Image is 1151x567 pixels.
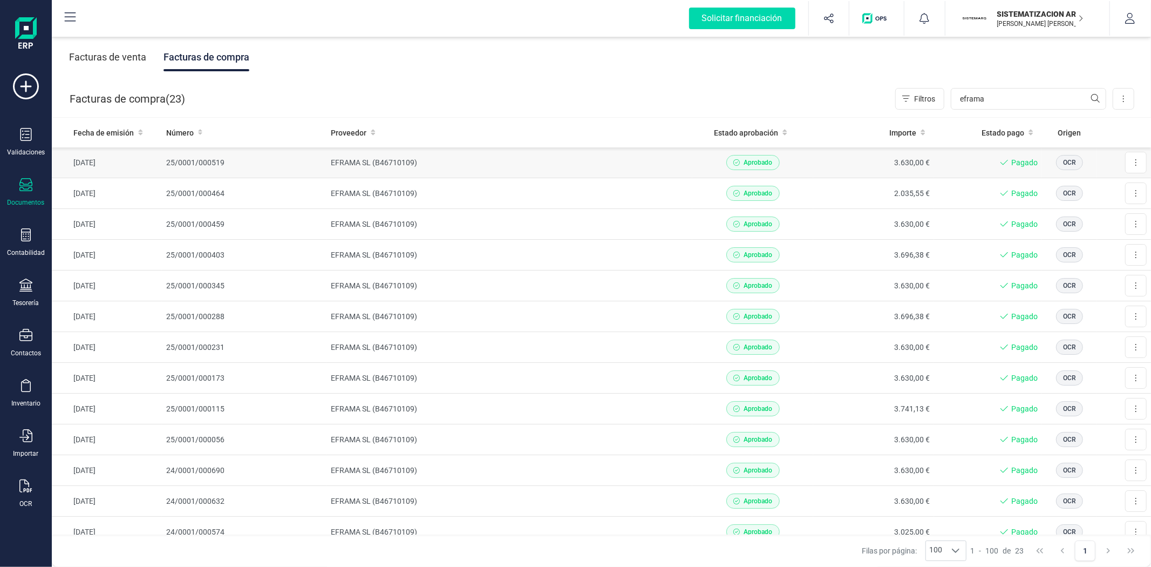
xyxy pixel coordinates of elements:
span: Aprobado [744,435,773,444]
td: 3.630,00 € [813,486,934,517]
td: 3.630,00 € [813,332,934,363]
td: [DATE] [52,240,162,271]
div: Contabilidad [7,248,45,257]
div: Importar [13,449,39,458]
button: SISISTEMATIZACION ARQUITECTONICA EN REFORMAS SL[PERSON_NAME] [PERSON_NAME] [958,1,1096,36]
td: [DATE] [52,209,162,240]
p: [PERSON_NAME] [PERSON_NAME] [997,19,1084,28]
td: 25/0001/000288 [162,301,327,332]
span: Aprobado [744,465,773,475]
span: 23 [1016,545,1024,556]
img: Logo Finanedi [15,17,37,52]
td: [DATE] [52,271,162,301]
span: Aprobado [744,342,773,352]
td: 3.696,38 € [813,240,934,271]
div: Contactos [11,349,41,357]
button: Filtros [895,88,944,110]
button: Previous Page [1052,541,1073,561]
td: 25/0001/000519 [162,147,327,178]
span: Aprobado [744,158,773,167]
span: OCR [1063,342,1076,352]
span: Aprobado [744,496,773,506]
button: Page 1 [1075,541,1095,561]
span: Pagado [1011,373,1038,383]
span: Pagado [1011,496,1038,507]
img: SI [963,6,986,30]
td: 25/0001/000056 [162,424,327,455]
span: Aprobado [744,527,773,537]
span: Aprobado [744,281,773,291]
span: Fecha de emisión [73,127,134,138]
td: 25/0001/000459 [162,209,327,240]
td: EFRAMA SL (B46710109) [326,209,692,240]
td: [DATE] [52,517,162,548]
td: 3.741,13 € [813,394,934,424]
span: de [1003,545,1011,556]
span: OCR [1063,250,1076,260]
span: Aprobado [744,250,773,260]
div: Facturas de compra ( ) [70,88,185,110]
td: EFRAMA SL (B46710109) [326,486,692,517]
span: Pagado [1011,465,1038,476]
td: 3.025,00 € [813,517,934,548]
td: 25/0001/000464 [162,178,327,209]
td: 3.630,00 € [813,271,934,301]
span: OCR [1063,435,1076,444]
div: Documentos [8,198,45,207]
td: [DATE] [52,301,162,332]
td: 3.630,00 € [813,209,934,240]
div: Inventario [11,399,40,408]
button: Last Page [1121,541,1141,561]
td: [DATE] [52,486,162,517]
input: Buscar... [951,88,1106,110]
div: Filas por página: [862,541,966,561]
td: [DATE] [52,332,162,363]
td: 24/0001/000632 [162,486,327,517]
span: Aprobado [744,312,773,321]
span: Pagado [1011,188,1038,199]
span: 1 [971,545,975,556]
td: EFRAMA SL (B46710109) [326,147,692,178]
td: [DATE] [52,178,162,209]
div: Solicitar financiación [689,8,795,29]
span: Pagado [1011,342,1038,353]
td: EFRAMA SL (B46710109) [326,363,692,394]
td: 3.630,00 € [813,424,934,455]
td: EFRAMA SL (B46710109) [326,240,692,271]
td: 3.630,00 € [813,455,934,486]
span: Origen [1058,127,1081,138]
td: 24/0001/000690 [162,455,327,486]
span: Pagado [1011,311,1038,322]
td: EFRAMA SL (B46710109) [326,394,692,424]
span: Proveedor [331,127,366,138]
td: EFRAMA SL (B46710109) [326,517,692,548]
td: EFRAMA SL (B46710109) [326,271,692,301]
td: [DATE] [52,424,162,455]
td: 3.696,38 € [813,301,934,332]
span: Número [166,127,194,138]
button: Logo de OPS [856,1,897,36]
span: OCR [1063,158,1076,167]
td: [DATE] [52,363,162,394]
span: Filtros [914,93,935,104]
td: [DATE] [52,455,162,486]
span: Aprobado [744,404,773,414]
span: 100 [986,545,999,556]
span: Pagado [1011,157,1038,168]
span: Estado pago [982,127,1024,138]
div: OCR [20,500,32,508]
td: 25/0001/000173 [162,363,327,394]
img: Logo de OPS [862,13,891,24]
td: [DATE] [52,147,162,178]
td: EFRAMA SL (B46710109) [326,301,692,332]
div: Facturas de compra [164,43,249,71]
span: OCR [1063,219,1076,229]
div: Validaciones [7,148,45,157]
span: Aprobado [744,188,773,198]
td: [DATE] [52,394,162,424]
span: OCR [1063,373,1076,383]
span: Aprobado [744,373,773,383]
td: 25/0001/000115 [162,394,327,424]
span: Pagado [1011,403,1038,414]
span: OCR [1063,527,1076,537]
